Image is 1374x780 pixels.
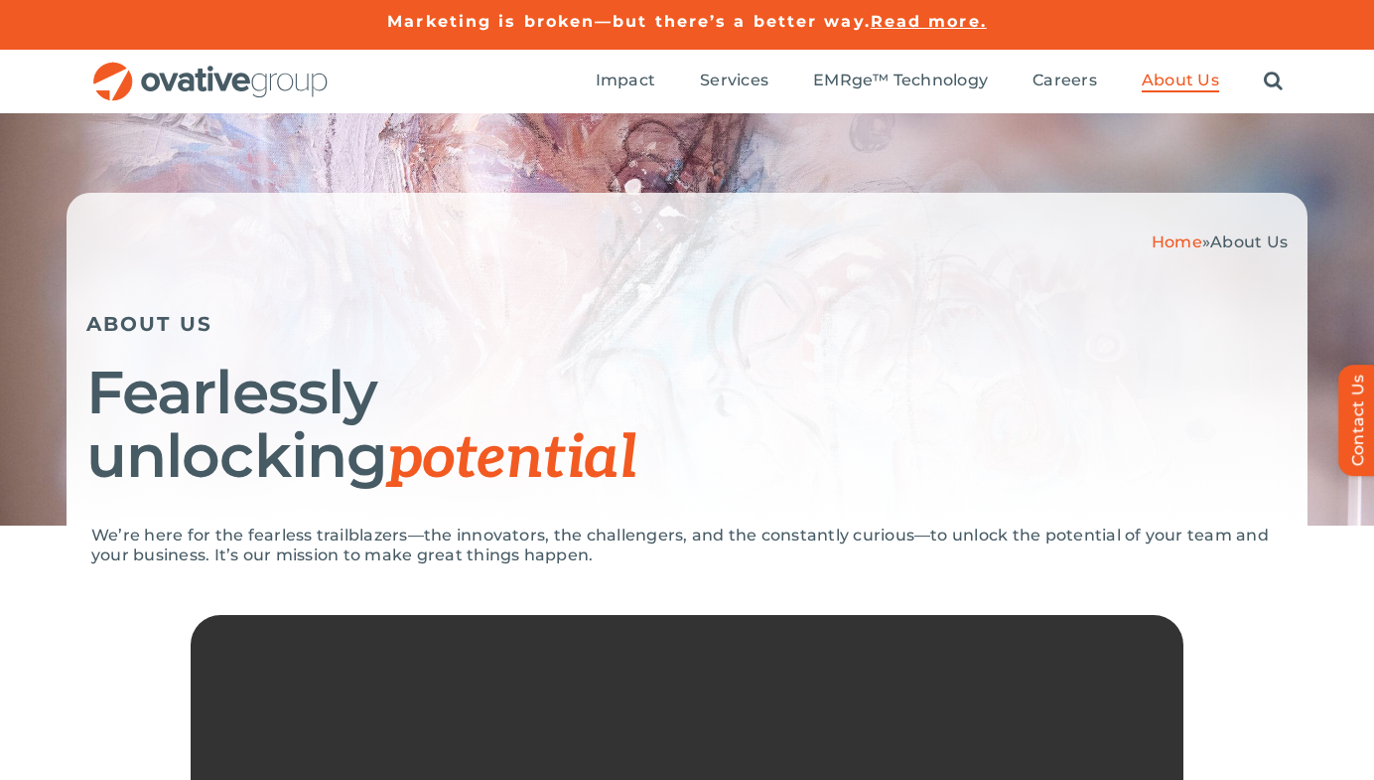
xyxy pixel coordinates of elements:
[700,71,768,92] a: Services
[1142,71,1219,92] a: About Us
[91,526,1283,565] p: We’re here for the fearless trailblazers—the innovators, the challengers, and the constantly curi...
[1264,71,1283,92] a: Search
[1210,233,1288,251] span: About Us
[813,71,988,92] a: EMRge™ Technology
[86,312,1288,336] h5: ABOUT US
[1152,233,1202,251] a: Home
[596,71,655,90] span: Impact
[387,423,636,495] span: potential
[1142,71,1219,90] span: About Us
[1152,233,1288,251] span: »
[700,71,768,90] span: Services
[1032,71,1097,90] span: Careers
[86,361,1288,491] h1: Fearlessly unlocking
[596,50,1283,113] nav: Menu
[813,71,988,90] span: EMRge™ Technology
[91,60,330,78] a: OG_Full_horizontal_RGB
[1032,71,1097,92] a: Careers
[596,71,655,92] a: Impact
[387,12,871,31] a: Marketing is broken—but there’s a better way.
[871,12,987,31] a: Read more.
